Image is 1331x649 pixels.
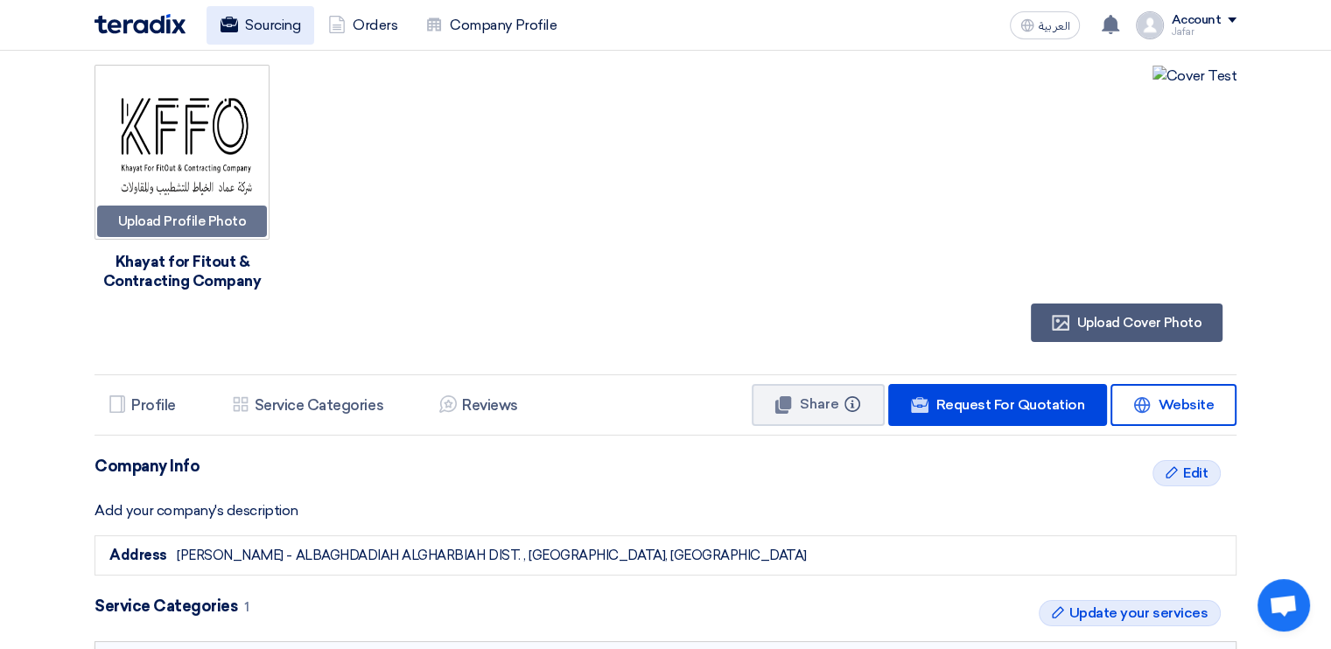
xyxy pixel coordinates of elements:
div: Khayat for Fitout & Contracting Company [95,252,270,290]
h5: Service Categories [255,396,383,414]
span: Request For Quotation [935,396,1084,413]
img: profile_test.png [1136,11,1164,39]
span: العربية [1038,20,1069,32]
img: Teradix logo [95,14,186,34]
button: Share [752,384,885,426]
div: دردشة مفتوحة [1257,579,1310,632]
a: Sourcing [207,6,314,45]
span: 1 [244,599,249,615]
a: Orders [314,6,411,45]
button: العربية [1010,11,1080,39]
img: Cover Test [1152,66,1236,87]
h5: Profile [131,396,176,414]
span: Update your services [1069,603,1208,624]
span: Edit [1183,463,1208,484]
div: Add your company's description [95,500,1236,521]
a: Website [1110,384,1236,426]
div: [PERSON_NAME] - ALBAGHDADIAH ALGHARBIAH DIST. , [GEOGRAPHIC_DATA], [GEOGRAPHIC_DATA] [177,546,807,566]
h4: Company Info [95,457,1236,476]
h5: Reviews [462,396,518,414]
strong: Address [109,547,167,563]
div: Jafar [1171,27,1236,37]
span: Upload Cover Photo [1077,315,1201,331]
div: Account [1171,13,1221,28]
span: Website [1158,396,1214,413]
div: Upload Profile Photo [97,206,267,237]
span: Share [800,395,839,412]
a: Company Profile [411,6,571,45]
h4: Service Categories [95,597,1236,617]
a: Request For Quotation [888,384,1107,426]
